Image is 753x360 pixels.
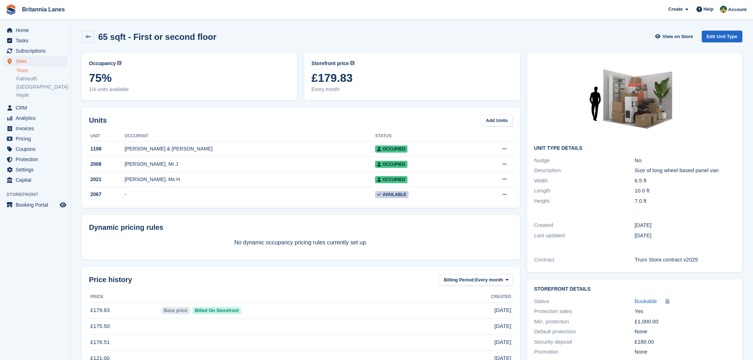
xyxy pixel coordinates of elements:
span: Settings [16,165,58,175]
div: 2021 [89,176,125,183]
div: [PERSON_NAME] & [PERSON_NAME] [125,145,375,153]
span: Billed On Storefront [193,307,241,314]
span: Storefront price [311,60,349,67]
h2: Unit Type details [534,145,735,151]
div: 1108 [89,145,125,153]
a: menu [4,56,67,66]
div: Promotion [534,348,635,356]
div: Yes [634,307,735,316]
span: Analytics [16,113,58,123]
span: Every month [311,86,512,93]
div: 2008 [89,160,125,168]
span: Storefront [6,191,71,198]
div: £1,000.00 [634,318,735,326]
div: £180.00 [634,338,735,346]
a: menu [4,165,67,175]
td: £179.83 [89,302,160,318]
span: Occupied [375,176,407,183]
a: Edit Unit Type [702,31,742,42]
a: Britannia Lanes [19,4,68,15]
span: Home [16,25,58,35]
div: Description [534,166,635,175]
div: [DATE] [634,221,735,229]
span: Every month [475,276,503,284]
span: Invoices [16,123,58,133]
h2: Storefront Details [534,286,735,292]
a: menu [4,46,67,56]
span: Base price [162,307,190,314]
div: Protection sales [534,307,635,316]
th: Status [375,131,470,142]
a: menu [4,144,67,154]
span: Protection [16,154,58,164]
img: icon-info-grey-7440780725fd019a000dd9b08b2336e03edf1995a4989e88bcd33f0948082b44.svg [350,61,354,65]
div: Dynamic pricing rules [89,222,513,233]
span: Subscriptions [16,46,58,56]
span: Created [491,293,511,300]
span: [DATE] [494,322,511,330]
div: 10.0 ft [634,187,735,195]
div: Last updated [534,232,635,240]
div: No [634,157,735,165]
h2: 65 sqft - First or second floor [98,32,216,42]
span: [DATE] [494,338,511,346]
div: None [634,348,735,356]
div: [DATE] [634,232,735,240]
div: Security deposit [534,338,635,346]
img: 64-sqft-unit.jpg [581,60,688,140]
div: Truro Stora contract v2025 [634,256,735,264]
a: Falmouth [16,75,67,82]
div: Min. protection [534,318,635,326]
img: stora-icon-8386f47178a22dfd0bd8f6a31ec36ba5ce8667c1dd55bd0f319d3a0aa187defe.svg [6,4,16,15]
span: Coupons [16,144,58,154]
a: menu [4,123,67,133]
span: Bookable [634,298,657,304]
div: Nudge [534,157,635,165]
span: 75% [89,72,290,84]
div: Default protection [534,328,635,336]
a: Truro [16,67,67,74]
th: Price [89,291,160,303]
a: menu [4,200,67,210]
div: [PERSON_NAME], Ms H [125,176,375,183]
a: Preview store [59,201,67,209]
span: Billing Period: [444,276,475,284]
span: Booking Portal [16,200,58,210]
a: View on Store [654,31,696,42]
div: Width [534,177,635,185]
div: Size of long wheel based panel van [634,166,735,175]
span: £179.83 [311,72,512,84]
span: [DATE] [494,306,511,314]
img: icon-info-grey-7440780725fd019a000dd9b08b2336e03edf1995a4989e88bcd33f0948082b44.svg [117,61,121,65]
div: 2067 [89,191,125,198]
a: Add Units [481,115,512,126]
span: Capital [16,175,58,185]
a: menu [4,134,67,144]
a: menu [4,36,67,46]
div: None [634,328,735,336]
span: Sites [16,56,58,66]
div: Status [534,297,635,306]
div: Contract [534,256,635,264]
div: 6.5 ft [634,177,735,185]
div: Created [534,221,635,229]
td: £175.50 [89,318,160,334]
td: - [125,187,375,202]
span: Available [375,191,409,198]
div: Length [534,187,635,195]
span: CRM [16,103,58,113]
span: Account [728,6,747,13]
h2: Units [89,115,107,126]
span: Occupied [375,161,407,168]
a: menu [4,25,67,35]
a: Hayle [16,92,67,99]
div: [PERSON_NAME], Mr J [125,160,375,168]
th: Occupant [125,131,375,142]
span: View on Store [663,33,693,40]
th: Unit [89,131,125,142]
td: £178.51 [89,334,160,350]
span: Help [704,6,713,13]
div: 7.0 ft [634,197,735,205]
span: Pricing [16,134,58,144]
span: Price history [89,274,132,285]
